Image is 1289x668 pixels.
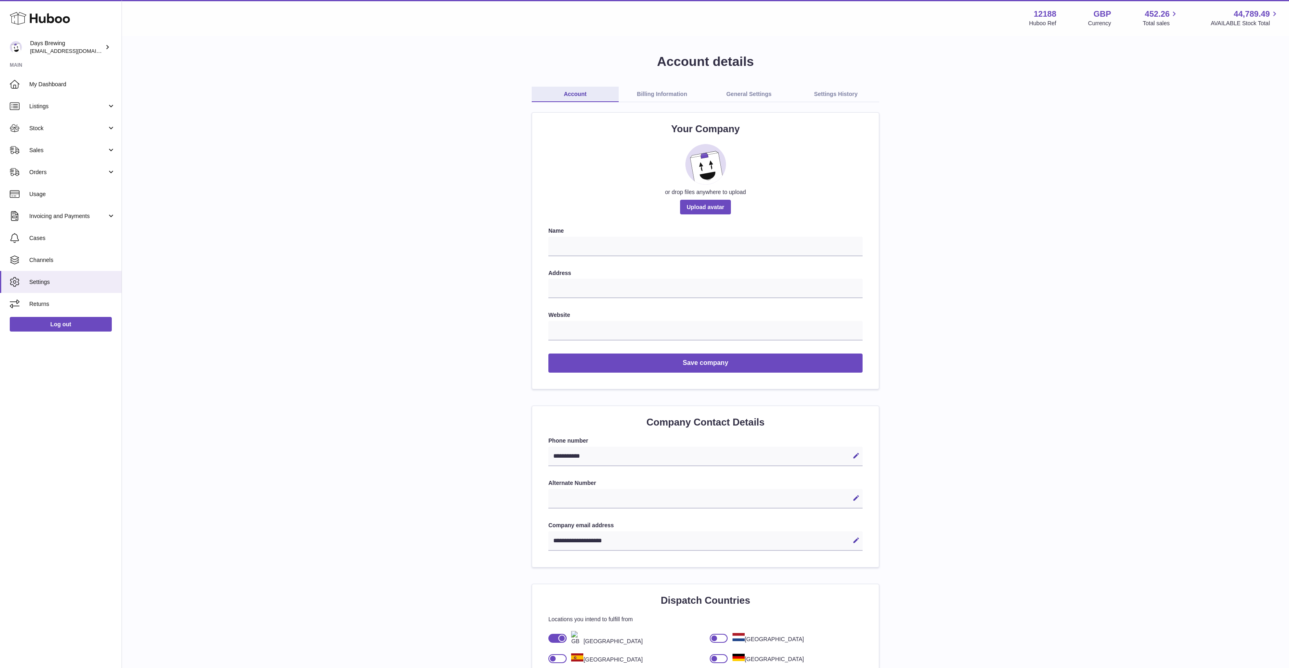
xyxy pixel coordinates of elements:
[548,269,863,277] label: Address
[548,122,863,135] h2: Your Company
[1234,9,1270,20] span: 44,789.49
[1143,9,1179,27] a: 452.26 Total sales
[29,278,115,286] span: Settings
[571,653,583,661] img: ES
[29,168,107,176] span: Orders
[29,146,107,154] span: Sales
[29,190,115,198] span: Usage
[680,200,731,214] span: Upload avatar
[29,256,115,264] span: Channels
[733,633,745,641] img: NL
[1034,9,1056,20] strong: 12188
[10,41,22,53] img: internalAdmin-12188@internal.huboo.com
[548,437,863,445] label: Phone number
[1145,9,1169,20] span: 452.26
[29,212,107,220] span: Invoicing and Payments
[548,616,863,623] p: Locations you intend to fulfill from
[1093,9,1111,20] strong: GBP
[29,300,115,308] span: Returns
[29,103,107,110] span: Listings
[29,81,115,88] span: My Dashboard
[548,479,863,487] label: Alternate Number
[619,87,706,102] a: Billing Information
[29,234,115,242] span: Cases
[792,87,879,102] a: Settings History
[1211,20,1279,27] span: AVAILABLE Stock Total
[567,653,643,664] div: [GEOGRAPHIC_DATA]
[30,39,103,55] div: Days Brewing
[567,631,643,645] div: [GEOGRAPHIC_DATA]
[548,522,863,529] label: Company email address
[548,188,863,196] div: or drop files anywhere to upload
[532,87,619,102] a: Account
[548,311,863,319] label: Website
[29,124,107,132] span: Stock
[548,416,863,429] h2: Company Contact Details
[1143,20,1179,27] span: Total sales
[548,227,863,235] label: Name
[1029,20,1056,27] div: Huboo Ref
[1211,9,1279,27] a: 44,789.49 AVAILABLE Stock Total
[135,53,1276,70] h1: Account details
[1088,20,1111,27] div: Currency
[571,631,583,645] img: GB
[548,354,863,373] button: Save company
[728,633,804,643] div: [GEOGRAPHIC_DATA]
[10,317,112,332] a: Log out
[728,654,804,663] div: [GEOGRAPHIC_DATA]
[706,87,793,102] a: General Settings
[733,654,745,661] img: DE
[685,144,726,185] img: placeholder_image.svg
[30,48,120,54] span: [EMAIL_ADDRESS][DOMAIN_NAME]
[548,594,863,607] h2: Dispatch Countries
